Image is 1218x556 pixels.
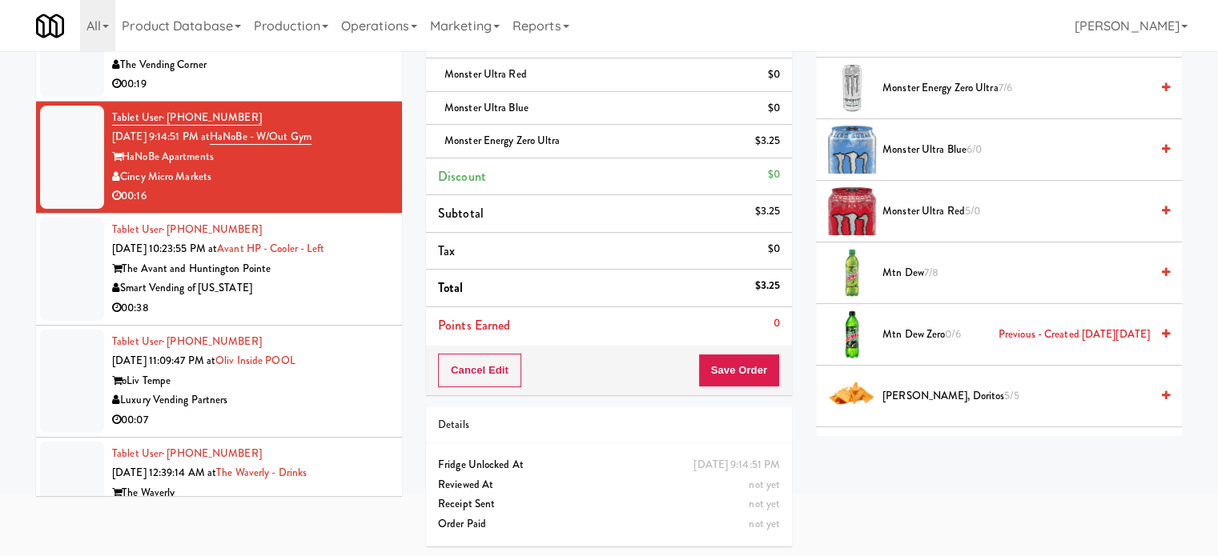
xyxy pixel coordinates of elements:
span: Discount [438,167,486,186]
span: · [PHONE_NUMBER] [162,110,262,125]
span: not yet [749,496,780,511]
div: Mtn Dew Zero0/6Previous - Created [DATE][DATE] [876,325,1170,345]
button: Cancel Edit [438,354,521,387]
span: [DATE] 9:14:51 PM at [112,129,210,144]
div: [DATE] 9:14:51 PM [693,455,780,475]
span: 7/8 [924,265,939,280]
img: Micromart [36,12,64,40]
div: $0 [768,239,780,259]
span: Monster Energy Zero Ultra [444,133,561,148]
div: The Waverly [112,483,390,503]
div: $0 [768,165,780,185]
span: Monster Ultra Blue [444,100,529,115]
span: not yet [749,477,780,492]
span: 6/0 [967,142,982,157]
div: Receipt Sent [438,494,780,514]
div: $3.25 [755,202,781,222]
div: HaNoBe Apartments [112,147,390,167]
div: The Avant and Huntington Pointe [112,259,390,279]
div: Monster Energy Zero Ultra7/6 [876,78,1170,98]
div: 00:16 [112,186,390,206]
div: Luxury Vending Partners [112,390,390,410]
span: Monster Ultra Red [444,66,527,82]
a: The Waverly - Drinks [216,465,307,480]
div: oLiv Tempe [112,371,390,391]
a: Tablet User· [PHONE_NUMBER] [112,334,262,349]
li: Tablet User· [PHONE_NUMBER][DATE] 9:14:51 PM atHaNoBe - w/out GymHaNoBe ApartmentsCincy Micro Mar... [36,102,402,214]
span: [PERSON_NAME], Doritos [882,386,1150,406]
div: Cincy Micro Markets [112,167,390,187]
span: Mtn Dew Zero [882,325,1150,345]
a: Avant HP - Cooler - Left [217,241,324,256]
span: 5/5 [1004,388,1019,403]
div: Fridge Unlocked At [438,455,780,475]
div: Order Paid [438,514,780,534]
div: [PERSON_NAME], Doritos5/5 [876,386,1170,406]
span: [DATE] 12:39:14 AM at [112,465,216,480]
span: · [PHONE_NUMBER] [162,446,262,461]
div: $3.25 [755,131,781,151]
span: not yet [749,516,780,531]
div: 0 [774,314,780,334]
span: [DATE] 10:23:55 PM at [112,241,217,256]
span: Total [438,278,464,297]
span: · [PHONE_NUMBER] [162,222,262,237]
div: Monster Ultra Red5/0 [876,202,1170,222]
div: 00:38 [112,298,390,318]
span: 7/6 [999,80,1012,95]
div: Details [438,415,780,435]
span: 5/0 [965,203,980,218]
div: Reviewed At [438,475,780,495]
li: Tablet User· [PHONE_NUMBER][DATE] 10:23:55 PM atAvant HP - Cooler - LeftThe Avant and Huntington ... [36,214,402,326]
span: Previous - Created [DATE][DATE] [999,325,1150,345]
div: 00:19 [112,74,390,94]
button: Save Order [698,354,780,387]
span: 0/6 [945,326,960,342]
div: $3.25 [755,276,781,296]
div: $0 [768,98,780,118]
span: Monster Energy Zero Ultra [882,78,1150,98]
div: $0 [768,65,780,85]
a: Oliv Inside POOL [215,353,295,368]
div: Smart Vending of [US_STATE] [112,278,390,298]
a: Tablet User· [PHONE_NUMBER] [112,222,262,237]
span: Points Earned [438,316,510,334]
span: Monster Ultra Red [882,202,1150,222]
div: Mtn Dew7/8 [876,263,1170,283]
a: Tablet User· [PHONE_NUMBER] [112,110,262,126]
a: Tablet User· [PHONE_NUMBER] [112,446,262,461]
span: Mtn Dew [882,263,1150,283]
div: The Vending Corner [112,55,390,75]
span: Monster Ultra Blue [882,140,1150,160]
a: HaNoBe - w/out Gym [210,129,312,145]
li: Tablet User· [PHONE_NUMBER][DATE] 11:09:47 PM atOliv Inside POOLoLiv TempeLuxury Vending Partners... [36,326,402,438]
span: · [PHONE_NUMBER] [162,334,262,349]
div: 00:07 [112,410,390,430]
li: Tablet User· [PHONE_NUMBER][DATE] 12:39:14 AM atThe Waverly - DrinksThe WaverlyCovio Vending00:15 [36,438,402,550]
span: [DATE] 11:09:47 PM at [112,353,215,368]
div: Monster Ultra Blue6/0 [876,140,1170,160]
span: Tax [438,242,455,260]
span: Subtotal [438,204,484,222]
